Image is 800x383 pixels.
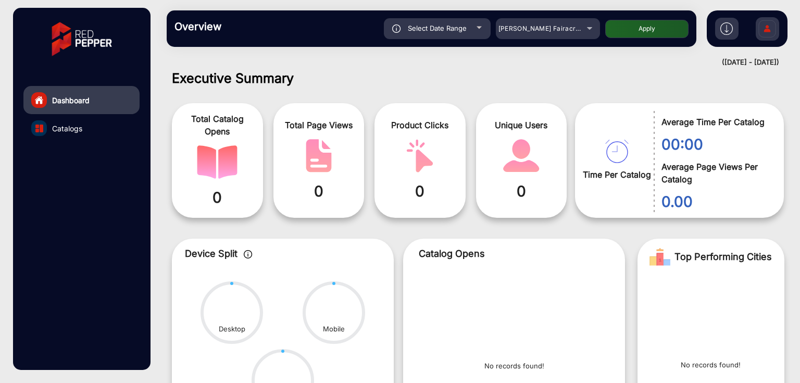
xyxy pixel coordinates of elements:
[484,361,544,372] p: No records found!
[408,24,467,32] span: Select Date Range
[484,180,559,202] span: 0
[661,116,768,128] span: Average Time Per Catalog
[392,24,401,33] img: icon
[661,133,768,155] span: 00:00
[156,57,779,68] div: ([DATE] - [DATE])
[681,360,741,370] p: No records found!
[382,119,458,131] span: Product Clicks
[484,119,559,131] span: Unique Users
[197,145,238,179] img: catalog
[23,114,140,142] a: Catalogs
[399,139,440,172] img: catalog
[323,324,345,335] div: Mobile
[649,246,670,267] img: Rank image
[661,191,768,213] span: 0.00
[498,24,602,32] span: [PERSON_NAME] Fairacre Farms
[756,12,778,48] img: Sign%20Up.svg
[180,113,255,138] span: Total Catalog Opens
[661,160,768,186] span: Average Page Views Per Catalog
[219,324,245,335] div: Desktop
[720,22,733,35] img: h2download.svg
[44,13,119,65] img: vmg-logo
[605,140,629,163] img: catalog
[52,95,90,106] span: Dashboard
[605,20,689,38] button: Apply
[281,119,357,131] span: Total Page Views
[185,248,238,259] span: Device Split
[419,246,609,261] p: Catalog Opens
[35,125,43,132] img: catalog
[674,246,772,267] span: Top Performing Cities
[501,139,542,172] img: catalog
[34,95,44,105] img: home
[52,123,82,134] span: Catalogs
[180,187,255,208] span: 0
[281,180,357,202] span: 0
[174,20,320,33] h3: Overview
[382,180,458,202] span: 0
[244,250,253,258] img: icon
[172,70,784,86] h1: Executive Summary
[298,139,339,172] img: catalog
[23,86,140,114] a: Dashboard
